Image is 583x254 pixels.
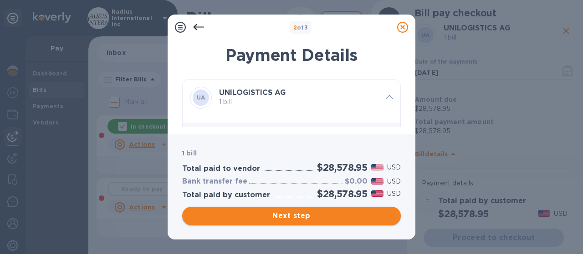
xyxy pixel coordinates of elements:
b: 1 bill [182,149,197,157]
h3: Total paid by customer [182,191,270,199]
h3: Total paid to vendor [182,164,260,173]
h3: Bank transfer fee [182,177,247,186]
h1: Payment Details [182,45,401,65]
p: USD [387,177,401,186]
h2: $28,578.95 [317,162,368,173]
p: 1 bill [219,97,378,107]
p: USD [387,163,401,172]
span: Next step [189,210,394,221]
b: UNILOGISTICS AG [219,88,286,97]
b: UA [197,94,205,101]
span: 2 [293,24,297,31]
b: of 3 [293,24,308,31]
h3: $0.00 [345,177,368,186]
h2: $28,578.95 [317,188,368,199]
div: UAUNILOGISTICS AG 1 bill [183,80,400,116]
p: USD [387,189,401,199]
img: USD [371,190,384,197]
img: USD [371,178,384,184]
img: USD [371,164,384,170]
button: Next step [182,207,401,225]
